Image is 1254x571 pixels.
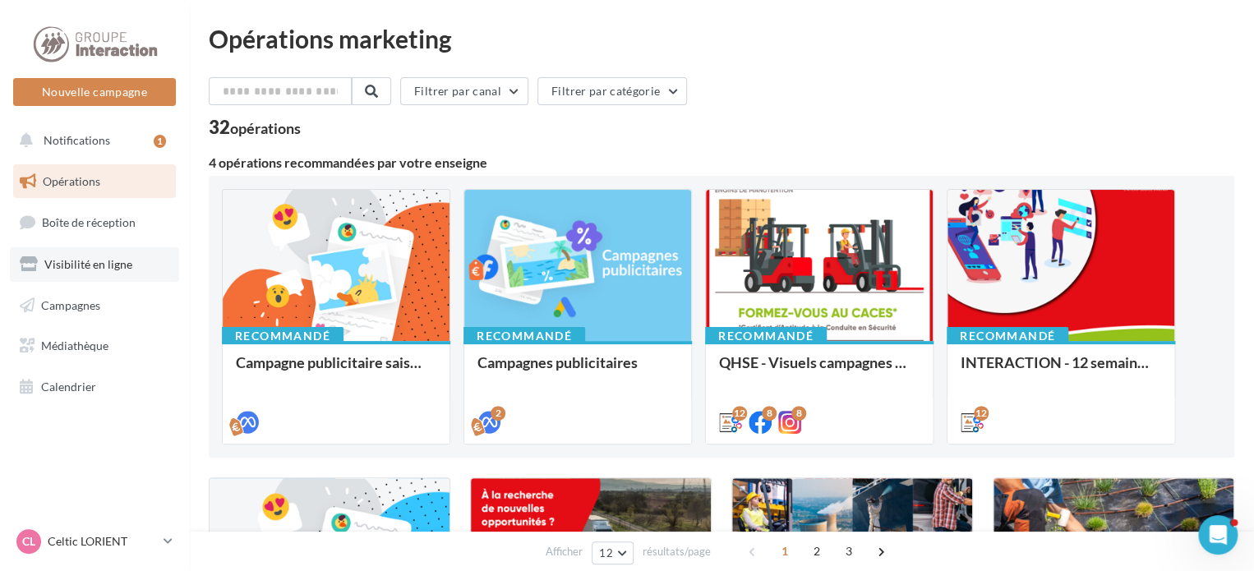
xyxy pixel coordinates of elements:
[546,544,583,559] span: Afficher
[209,118,301,136] div: 32
[44,133,110,147] span: Notifications
[230,121,301,136] div: opérations
[836,538,862,564] span: 3
[477,354,678,387] div: Campagnes publicitaires
[1198,515,1238,555] iframe: Intercom live chat
[154,135,166,148] div: 1
[41,380,96,394] span: Calendrier
[10,288,179,323] a: Campagnes
[10,370,179,404] a: Calendrier
[13,526,176,557] a: CL Celtic LORIENT
[705,327,827,345] div: Recommandé
[791,406,806,421] div: 8
[22,533,35,550] span: CL
[209,156,1234,169] div: 4 opérations recommandées par votre enseigne
[804,538,830,564] span: 2
[463,327,585,345] div: Recommandé
[974,406,989,421] div: 12
[10,329,179,363] a: Médiathèque
[643,544,711,559] span: résultats/page
[48,533,157,550] p: Celtic LORIENT
[10,123,173,158] button: Notifications 1
[772,538,798,564] span: 1
[41,338,108,352] span: Médiathèque
[599,546,613,559] span: 12
[209,26,1234,51] div: Opérations marketing
[400,77,528,105] button: Filtrer par canal
[10,205,179,240] a: Boîte de réception
[947,327,1068,345] div: Recommandé
[762,406,777,421] div: 8
[43,174,100,188] span: Opérations
[961,354,1161,387] div: INTERACTION - 12 semaines de publication
[10,247,179,282] a: Visibilité en ligne
[42,215,136,229] span: Boîte de réception
[236,354,436,387] div: Campagne publicitaire saisonniers
[537,77,687,105] button: Filtrer par catégorie
[10,164,179,199] a: Opérations
[732,406,747,421] div: 12
[13,78,176,106] button: Nouvelle campagne
[719,354,920,387] div: QHSE - Visuels campagnes siège
[41,297,100,311] span: Campagnes
[592,541,634,564] button: 12
[44,257,132,271] span: Visibilité en ligne
[222,327,343,345] div: Recommandé
[491,406,505,421] div: 2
